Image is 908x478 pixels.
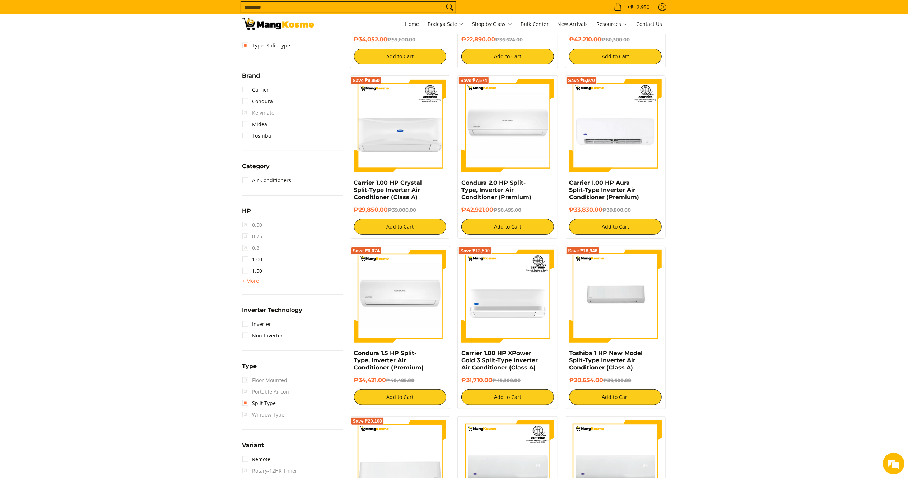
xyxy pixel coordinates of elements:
[242,465,298,477] span: Rotary-12HR Timer
[568,78,595,83] span: Save ₱5,970
[242,73,260,79] span: Brand
[602,207,631,213] del: ₱39,800.00
[569,250,662,343] img: Toshiba 1 HP New Model Split-Type Inverter Air Conditioner (Class A)
[242,307,303,313] span: Inverter Technology
[242,454,271,465] a: Remote
[461,350,538,371] a: Carrier 1.00 HP XPower Gold 3 Split-Type Inverter Air Conditioner (Class A)
[492,377,521,383] del: ₱45,300.00
[460,78,487,83] span: Save ₱7,574
[569,377,662,384] h6: ₱20,654.00
[558,20,588,27] span: New Arrivals
[612,3,652,11] span: •
[242,73,260,84] summary: Open
[405,20,419,27] span: Home
[353,419,382,423] span: Save ₱20,103
[242,442,264,448] span: Variant
[354,79,447,172] img: Carrier 1.00 HP Crystal Split-Type Inverter Air Conditioner (Class A)
[242,363,257,369] span: Type
[354,250,447,343] img: condura-split-type-inverter-air-conditioner-class-b-full-view-mang-kosme
[354,389,447,405] button: Add to Cart
[242,96,273,107] a: Condura
[242,164,270,175] summary: Open
[569,389,662,405] button: Add to Cart
[495,37,523,42] del: ₱36,624.00
[469,14,516,34] a: Shop by Class
[354,206,447,213] h6: ₱29,850.00
[461,206,554,213] h6: ₱42,921.00
[521,20,549,27] span: Bulk Center
[444,2,456,13] button: Search
[569,206,662,213] h6: ₱33,830.00
[623,5,628,10] span: 1
[242,119,267,130] a: Midea
[493,207,521,213] del: ₱50,495.00
[242,130,271,142] a: Toshiba
[386,377,415,383] del: ₱40,495.00
[424,14,467,34] a: Bodega Sale
[242,254,262,265] a: 1.00
[242,409,285,420] span: Window Type
[242,208,251,219] summary: Open
[461,179,531,201] a: Condura 2.0 HP Split-Type, Inverter Air Conditioner (Premium)
[242,219,262,231] span: 0.50
[242,386,289,397] span: Portable Aircon
[461,219,554,235] button: Add to Cart
[242,278,259,284] span: + More
[242,307,303,318] summary: Open
[353,78,380,83] span: Save ₱9,950
[354,179,422,201] a: Carrier 1.00 HP Crystal Split-Type Inverter Air Conditioner (Class A)
[517,14,553,34] a: Bulk Center
[637,20,662,27] span: Contact Us
[460,249,490,253] span: Save ₱13,590
[242,208,251,214] span: HP
[388,37,416,42] del: ₱59,600.00
[461,377,554,384] h6: ₱31,710.00
[402,14,423,34] a: Home
[569,79,662,172] img: Carrier 1.00 HP Aura Split-Type Inverter Air Conditioner (Premium)
[461,389,554,405] button: Add to Cart
[242,242,260,254] span: 0.8
[597,20,628,29] span: Resources
[603,377,631,383] del: ₱39,600.00
[554,14,592,34] a: New Arrivals
[593,14,632,34] a: Resources
[633,14,666,34] a: Contact Us
[354,350,424,371] a: Condura 1.5 HP Split-Type, Inverter Air Conditioner (Premium)
[472,20,512,29] span: Shop by Class
[354,377,447,384] h6: ₱34,421.00
[630,5,651,10] span: ₱12,950
[569,179,639,201] a: Carrier 1.00 HP Aura Split-Type Inverter Air Conditioner (Premium)
[461,250,554,343] img: Carrier 1.00 HP XPower Gold 3 Split-Type Inverter Air Conditioner (Class A)
[388,207,416,213] del: ₱39,800.00
[321,14,666,34] nav: Main Menu
[461,49,554,64] button: Add to Cart
[242,107,277,119] span: Kelvinator
[461,36,554,43] h6: ₱22,890.00
[461,79,554,172] img: condura-split-type-inverter-air-conditioner-class-b-full-view-mang-kosme
[568,249,597,253] span: Save ₱18,946
[569,219,662,235] button: Add to Cart
[569,350,643,371] a: Toshiba 1 HP New Model Split-Type Inverter Air Conditioner (Class A)
[242,18,314,30] img: Bodega Sale Aircon l Mang Kosme: Home Appliances Warehouse Sale Split Type
[354,36,447,43] h6: ₱34,052.00
[242,318,271,330] a: Inverter
[242,442,264,454] summary: Open
[242,330,283,341] a: Non-Inverter
[242,277,259,285] summary: Open
[354,219,447,235] button: Add to Cart
[242,231,262,242] span: 0.75
[242,164,270,169] span: Category
[601,37,630,42] del: ₱60,300.00
[569,49,662,64] button: Add to Cart
[242,363,257,374] summary: Open
[353,249,380,253] span: Save ₱6,074
[242,265,262,277] a: 1.50
[242,397,276,409] a: Split Type
[569,36,662,43] h6: ₱42,210.00
[242,374,288,386] span: Floor Mounted
[242,84,269,96] a: Carrier
[242,175,292,186] a: Air Conditioners
[242,40,290,51] a: Type: Split Type
[354,49,447,64] button: Add to Cart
